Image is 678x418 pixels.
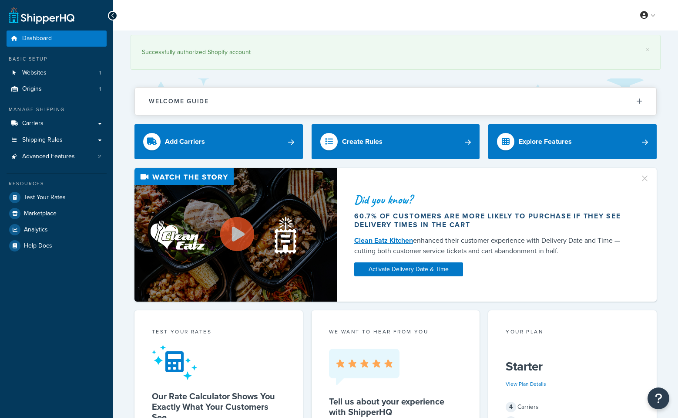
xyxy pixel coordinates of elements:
[7,190,107,205] a: Test Your Rates
[506,328,639,338] div: Your Plan
[24,210,57,217] span: Marketplace
[24,226,48,234] span: Analytics
[7,65,107,81] a: Websites1
[22,35,52,42] span: Dashboard
[7,65,107,81] li: Websites
[354,262,463,276] a: Activate Delivery Date & Time
[22,69,47,77] span: Websites
[24,194,66,201] span: Test Your Rates
[488,124,657,159] a: Explore Features
[646,46,649,53] a: ×
[7,31,107,47] a: Dashboard
[648,387,669,409] button: Open Resource Center
[7,222,107,238] a: Analytics
[134,168,337,302] img: Video thumbnail
[354,194,629,206] div: Did you know?
[7,149,107,165] a: Advanced Features2
[312,124,480,159] a: Create Rules
[519,136,572,148] div: Explore Features
[22,153,75,160] span: Advanced Features
[342,136,383,148] div: Create Rules
[7,206,107,221] a: Marketplace
[7,106,107,113] div: Manage Shipping
[142,46,649,58] div: Successfully authorized Shopify account
[134,124,303,159] a: Add Carriers
[22,85,42,93] span: Origins
[506,380,546,388] a: View Plan Details
[24,242,52,250] span: Help Docs
[22,120,44,127] span: Carriers
[329,328,463,336] p: we want to hear from you
[99,69,101,77] span: 1
[7,149,107,165] li: Advanced Features
[152,328,285,338] div: Test your rates
[506,402,516,412] span: 4
[135,88,656,115] button: Welcome Guide
[7,81,107,97] li: Origins
[329,396,463,417] h5: Tell us about your experience with ShipperHQ
[165,136,205,148] div: Add Carriers
[98,153,101,160] span: 2
[354,235,629,256] div: enhanced their customer experience with Delivery Date and Time — cutting both customer service ti...
[506,401,639,413] div: Carriers
[99,85,101,93] span: 1
[7,81,107,97] a: Origins1
[506,360,639,374] h5: Starter
[7,132,107,148] a: Shipping Rules
[354,235,413,245] a: Clean Eatz Kitchen
[149,98,209,105] h2: Welcome Guide
[7,180,107,187] div: Resources
[22,136,63,144] span: Shipping Rules
[7,238,107,254] a: Help Docs
[7,116,107,132] a: Carriers
[7,55,107,63] div: Basic Setup
[354,212,629,229] div: 60.7% of customers are more likely to purchase if they see delivery times in the cart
